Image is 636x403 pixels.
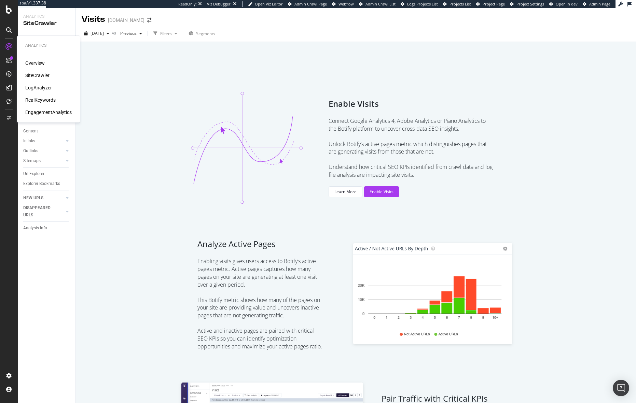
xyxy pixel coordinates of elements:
div: Enable Visits [370,189,393,195]
a: NEW URLS [23,195,64,202]
a: Inlinks [23,138,64,145]
a: Overview [25,60,45,67]
div: Explorer Bookmarks [23,180,60,187]
span: Enabling visits gives users access to Botify’s active pages metric. Active pages captures how man... [197,257,322,288]
span: 2025 Sep. 21st [91,30,104,36]
span: Understand how critical SEO KPIs identified from crawl data and log file analysis are impacting s... [329,163,493,179]
button: [DATE] [81,28,112,39]
span: Projects List [450,1,471,6]
button: Learn More [329,186,362,197]
span: Unlock Botify’s active pages metric which distinguishes pages that are generating visits from tho... [329,140,493,156]
a: LogAnalyzer [25,84,52,91]
div: Outlinks [23,147,38,155]
a: Open Viz Editor [248,1,283,7]
a: EngagementAnalytics [25,109,72,116]
a: Project Page [476,1,505,7]
a: Projects List [443,1,471,7]
a: Sitemaps [23,157,64,164]
div: Analytics [23,14,70,19]
span: Admin Crawl Page [294,1,327,6]
div: Analysis Info [23,225,47,232]
a: Outlinks [23,147,64,155]
button: Enable Visits [364,186,399,197]
img: visits [185,86,309,210]
span: Enable Visits [329,98,493,110]
button: Filters [151,28,180,39]
span: Connect Google Analytics 4, Adobe Analytics or Piano Analytics to the Botify platform to uncover ... [329,117,493,133]
div: ReadOnly: [178,1,197,7]
div: Viz Debugger: [207,1,232,7]
span: Admin Crawl List [365,1,396,6]
a: Webflow [332,1,354,7]
span: Project Settings [516,1,544,6]
a: SiteCrawler [25,72,50,79]
div: Visits [81,14,105,25]
span: This Botify metric shows how many of the pages on your site are providing value and uncovers inac... [197,296,322,320]
span: Open in dev [556,1,578,6]
span: Active and inactive pages are paired with critical SEO KPIs so you can identify optimization oppo... [197,327,322,350]
span: Segments [196,31,215,37]
span: vs [112,30,117,36]
button: Previous [117,28,145,39]
a: Logs Projects List [401,1,438,7]
span: Project Page [483,1,505,6]
div: Content [23,128,38,135]
div: Sitemaps [23,157,41,164]
div: Open Intercom Messenger [613,380,629,396]
div: Analytics [25,43,72,48]
a: Admin Crawl Page [288,1,327,7]
div: DISAPPEARED URLS [23,204,58,219]
div: NEW URLS [23,195,43,202]
a: DISAPPEARED URLS [23,204,64,219]
a: RealKeywords [25,97,56,103]
div: Inlinks [23,138,35,145]
div: Filters [160,31,172,37]
span: Analyze Active Pages [197,238,322,250]
div: [DOMAIN_NAME] [108,17,144,24]
div: SiteCrawler [23,19,70,27]
div: arrow-right-arrow-left [147,18,151,23]
div: Url Explorer [23,170,44,177]
span: Logs Projects List [407,1,438,6]
span: Webflow [338,1,354,6]
button: Segments [186,28,218,39]
a: Project Settings [510,1,544,7]
a: Open in dev [549,1,578,7]
a: Admin Page [583,1,610,7]
span: Admin Page [589,1,610,6]
span: Open Viz Editor [255,1,283,6]
a: Explorer Bookmarks [23,180,71,187]
a: Url Explorer [23,170,71,177]
span: Previous [117,30,137,36]
a: Content [23,128,71,135]
a: Admin Crawl List [359,1,396,7]
a: Analysis Info [23,225,71,232]
div: Learn More [334,189,357,195]
img: img [350,241,515,348]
